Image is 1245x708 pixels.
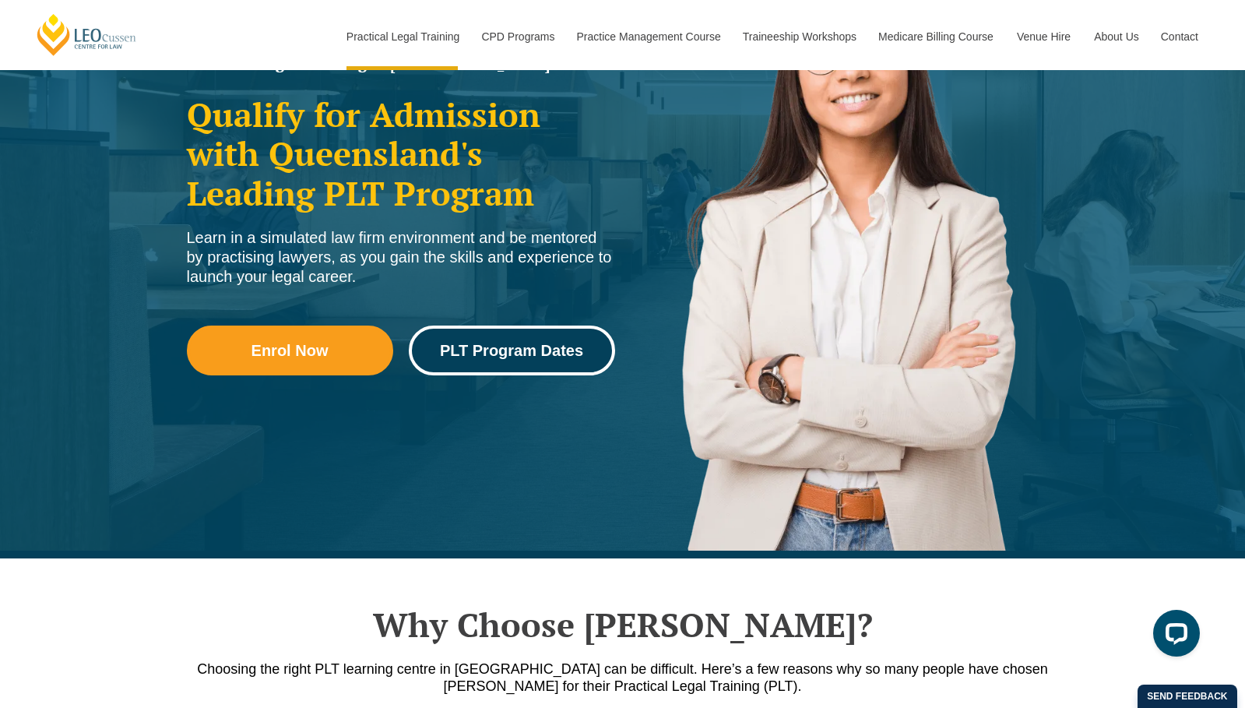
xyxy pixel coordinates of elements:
a: Traineeship Workshops [731,3,867,70]
span: Enrol Now [251,343,329,358]
p: Choosing the right PLT learning centre in [GEOGRAPHIC_DATA] can be difficult. Here’s a few reason... [179,660,1067,695]
div: Learn in a simulated law firm environment and be mentored by practising lawyers, as you gain the ... [187,228,615,287]
a: CPD Programs [470,3,564,70]
span: PLT Program Dates [440,343,583,358]
a: Practical Legal Training [335,3,470,70]
iframe: LiveChat chat widget [1141,604,1206,669]
a: Venue Hire [1005,3,1082,70]
a: Contact [1149,3,1210,70]
a: Medicare Billing Course [867,3,1005,70]
a: PLT Program Dates [409,326,615,375]
h2: Qualify for Admission with Queensland's Leading PLT Program [187,95,615,213]
h1: Practical Legal Training in [GEOGRAPHIC_DATA] [187,56,615,72]
a: Enrol Now [187,326,393,375]
h2: Why Choose [PERSON_NAME]? [179,605,1067,644]
a: [PERSON_NAME] Centre for Law [35,12,139,57]
a: About Us [1082,3,1149,70]
a: Practice Management Course [565,3,731,70]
